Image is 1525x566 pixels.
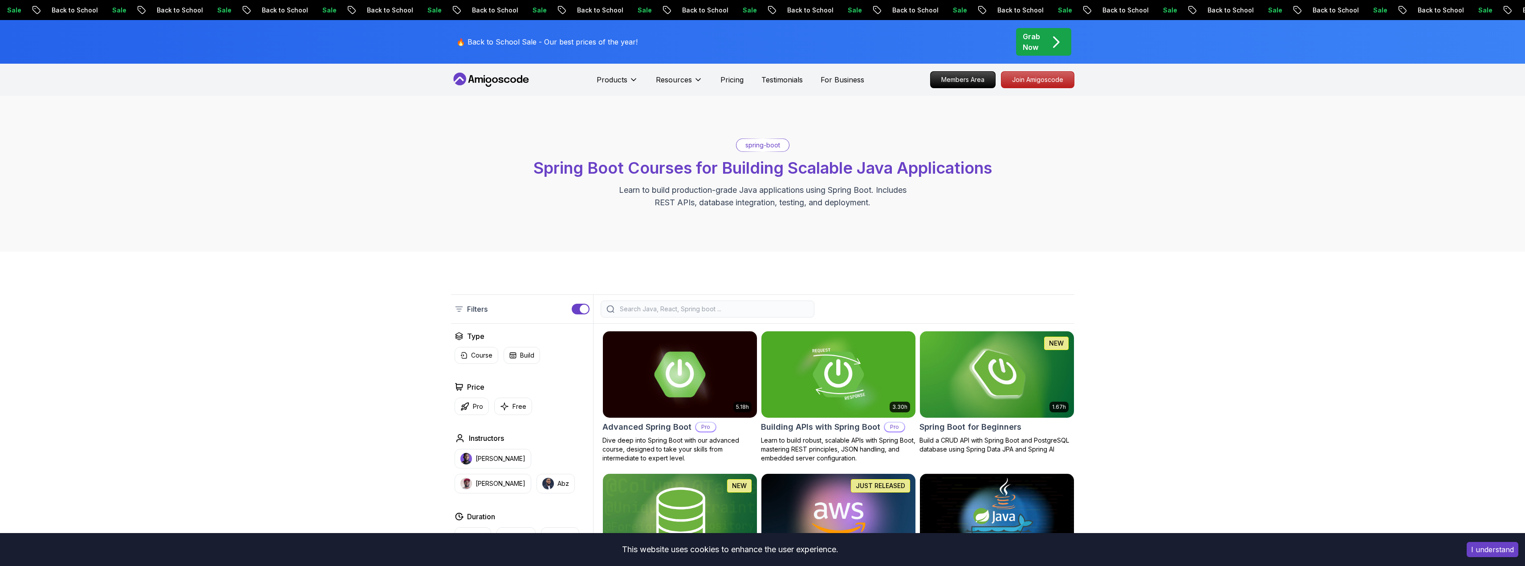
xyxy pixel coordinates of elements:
p: Back to School [1295,6,1356,15]
img: Building APIs with Spring Boot card [761,331,915,418]
img: Advanced Spring Boot card [603,331,757,418]
img: AWS for Developers card [761,474,915,560]
p: 1.67h [1052,403,1066,411]
p: Grab Now [1023,31,1040,53]
p: Learn to build production-grade Java applications using Spring Boot. Includes REST APIs, database... [613,184,912,209]
p: Abz [557,479,569,488]
p: NEW [1049,339,1064,348]
p: Back to School [139,6,200,15]
p: Sale [620,6,649,15]
p: +3 Hours [547,531,573,540]
h2: Building APIs with Spring Boot [761,421,880,433]
p: Back to School [455,6,515,15]
h2: Type [467,331,484,342]
p: Sale [1146,6,1174,15]
a: Pricing [720,74,744,85]
img: instructor img [542,478,554,489]
p: 1-3 Hours [502,531,530,540]
h2: Price [467,382,484,392]
p: Sale [410,6,439,15]
p: Build a CRUD API with Spring Boot and PostgreSQL database using Spring Data JPA and Spring AI [919,436,1074,454]
img: Spring Boot for Beginners card [920,331,1074,418]
h2: Spring Boot for Beginners [919,421,1021,433]
img: Spring Data JPA card [603,474,757,560]
p: Back to School [770,6,830,15]
p: Back to School [665,6,725,15]
a: Building APIs with Spring Boot card3.30hBuilding APIs with Spring BootProLearn to build robust, s... [761,331,916,463]
button: Products [597,74,638,92]
button: Pro [455,398,489,415]
p: Sale [1356,6,1384,15]
p: Learn to build robust, scalable APIs with Spring Boot, mastering REST principles, JSON handling, ... [761,436,916,463]
input: Search Java, React, Spring boot ... [618,305,809,314]
p: Sale [515,6,544,15]
button: 1-3 Hours [496,527,536,544]
p: Back to School [1400,6,1461,15]
img: instructor img [460,453,472,464]
p: Sale [200,6,228,15]
p: Build [520,351,534,360]
p: Back to School [560,6,620,15]
p: Filters [467,304,488,314]
p: Back to School [244,6,305,15]
button: instructor imgAbz [537,474,575,493]
p: Back to School [1190,6,1251,15]
p: 🔥 Back to School Sale - Our best prices of the year! [456,37,638,47]
p: Back to School [350,6,410,15]
p: [PERSON_NAME] [476,454,525,463]
p: Back to School [980,6,1041,15]
p: [PERSON_NAME] [476,479,525,488]
p: Pro [473,402,483,411]
p: Dive deep into Spring Boot with our advanced course, designed to take your skills from intermedia... [602,436,757,463]
p: Pro [885,423,904,432]
button: 0-1 Hour [455,527,491,544]
p: JUST RELEASED [856,481,905,490]
h2: Instructors [469,433,504,444]
h2: Advanced Spring Boot [602,421,691,433]
a: Join Amigoscode [1001,71,1074,88]
button: instructor img[PERSON_NAME] [455,449,531,468]
p: Sale [1461,6,1489,15]
p: 5.18h [736,403,749,411]
p: Members Area [931,72,995,88]
p: Sale [830,6,859,15]
p: Back to School [875,6,935,15]
h2: Duration [467,511,495,522]
button: Build [504,347,540,364]
p: NEW [732,481,747,490]
p: Join Amigoscode [1001,72,1074,88]
button: Free [494,398,532,415]
button: Resources [656,74,703,92]
p: Back to School [1085,6,1146,15]
p: Sale [725,6,754,15]
p: Sale [1041,6,1069,15]
a: Testimonials [761,74,803,85]
a: Members Area [930,71,996,88]
a: Advanced Spring Boot card5.18hAdvanced Spring BootProDive deep into Spring Boot with our advanced... [602,331,757,463]
img: instructor img [460,478,472,489]
p: Back to School [34,6,95,15]
p: Products [597,74,627,85]
p: Sale [95,6,123,15]
img: Docker for Java Developers card [920,474,1074,560]
a: Spring Boot for Beginners card1.67hNEWSpring Boot for BeginnersBuild a CRUD API with Spring Boot ... [919,331,1074,454]
span: Spring Boot Courses for Building Scalable Java Applications [533,158,992,178]
a: For Business [821,74,864,85]
button: +3 Hours [541,527,579,544]
p: Sale [935,6,964,15]
p: Pro [696,423,716,432]
p: Sale [305,6,333,15]
button: Course [455,347,498,364]
p: 3.30h [892,403,907,411]
p: 0-1 Hour [460,531,485,540]
div: This website uses cookies to enhance the user experience. [7,540,1453,559]
button: instructor img[PERSON_NAME] [455,474,531,493]
p: spring-boot [745,141,780,150]
p: Free [512,402,526,411]
p: Resources [656,74,692,85]
p: Course [471,351,492,360]
button: Accept cookies [1467,542,1518,557]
